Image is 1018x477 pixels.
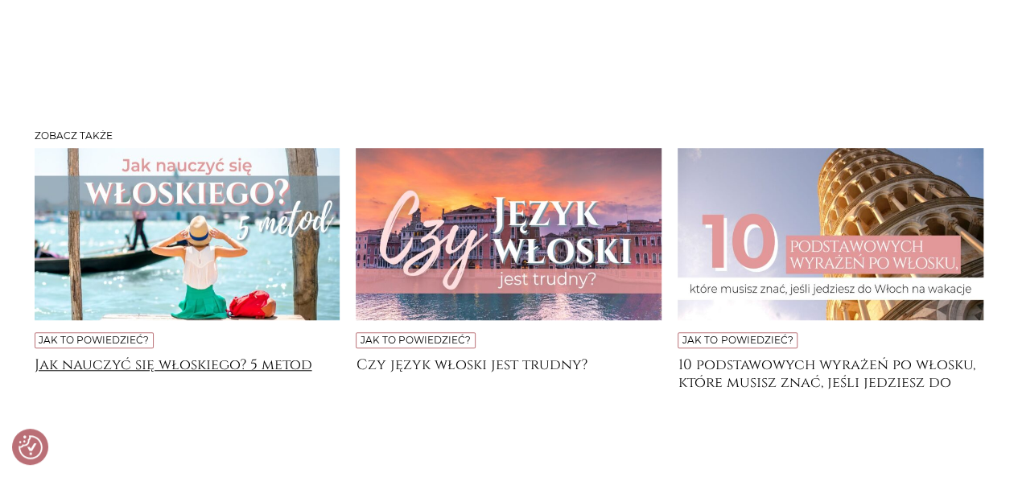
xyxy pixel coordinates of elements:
a: Czy język włoski jest trudny? [356,356,661,389]
a: Jak to powiedzieć? [39,334,149,346]
a: Jak to powiedzieć? [361,334,471,346]
a: Jak to powiedzieć? [682,334,793,346]
img: Revisit consent button [19,435,43,459]
h3: Zobacz także [35,130,984,142]
a: Jak nauczyć się włoskiego? 5 metod [35,356,340,389]
button: Preferencje co do zgód [19,435,43,459]
a: 10 podstawowych wyrażeń po włosku, które musisz znać, jeśli jedziesz do [GEOGRAPHIC_DATA] na wakacje [678,356,983,389]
